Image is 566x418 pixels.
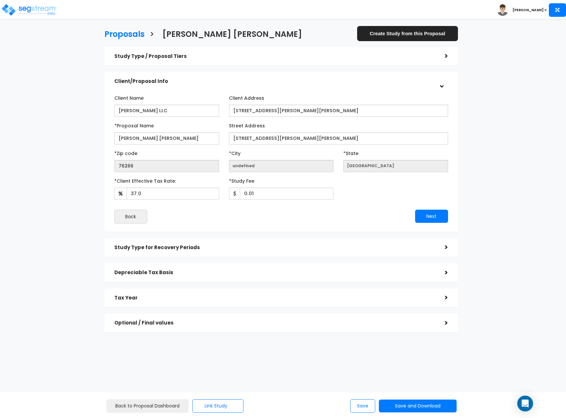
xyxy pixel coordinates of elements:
[114,295,435,301] h5: Tax Year
[114,54,435,59] h5: Study Type / Proposal Tiers
[497,4,508,16] img: avatar.png
[357,26,458,41] a: Create Study from this Proposal
[513,8,544,13] b: [PERSON_NAME]
[162,30,302,40] h3: [PERSON_NAME] [PERSON_NAME]
[415,210,448,223] button: Next
[229,148,241,157] label: *City
[114,245,435,250] h5: Study Type for Recovery Periods
[99,23,145,43] a: Proposals
[114,210,147,223] button: Back
[106,399,189,413] a: Back to Proposal Dashboard
[104,30,145,40] h3: Proposals
[435,293,448,303] div: >
[114,79,435,84] h5: Client/Proposal Info
[114,120,154,129] label: *Proposal Name
[114,270,435,275] h5: Depreciable Tax Basis
[192,399,243,413] button: Link Study
[229,120,265,129] label: Street Address
[1,3,57,16] img: logo_pro_r.png
[435,318,448,328] div: >
[435,242,448,252] div: >
[114,92,144,101] label: Client Name
[435,51,448,61] div: >
[435,268,448,278] div: >
[229,92,264,101] label: Client Address
[436,75,446,88] div: >
[343,148,358,157] label: *State
[379,400,457,412] button: Save and Download
[114,148,137,157] label: *Zip code
[114,320,435,326] h5: Optional / Final values
[150,30,154,40] h3: >
[229,175,254,184] label: *Study Fee
[157,23,302,43] a: [PERSON_NAME] [PERSON_NAME]
[350,399,375,413] button: Save
[114,175,176,184] label: *Client Effective Tax Rate:
[517,396,533,411] div: Open Intercom Messenger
